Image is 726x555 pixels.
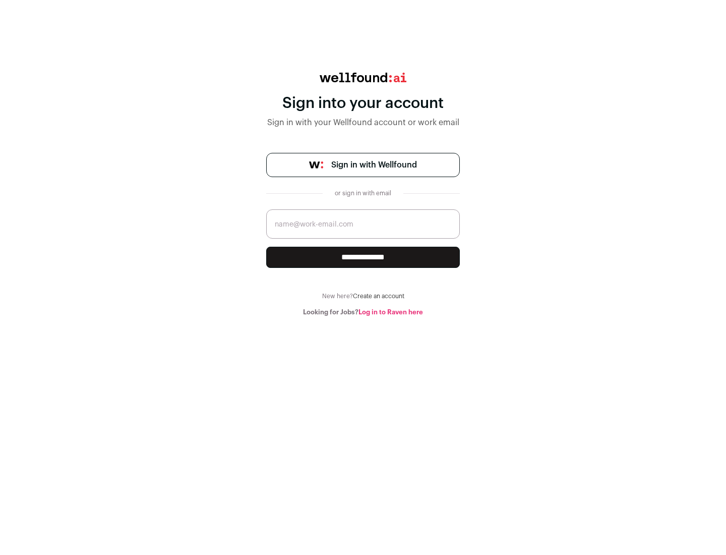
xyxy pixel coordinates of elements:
[266,117,460,129] div: Sign in with your Wellfound account or work email
[266,292,460,300] div: New here?
[358,309,423,315] a: Log in to Raven here
[309,161,323,169] img: wellfound-symbol-flush-black-fb3c872781a75f747ccb3a119075da62bfe97bd399995f84a933054e44a575c4.png
[353,293,404,299] a: Create an account
[266,308,460,316] div: Looking for Jobs?
[266,94,460,113] div: Sign into your account
[266,153,460,177] a: Sign in with Wellfound
[320,73,406,82] img: wellfound:ai
[331,189,395,197] div: or sign in with email
[331,159,417,171] span: Sign in with Wellfound
[266,209,460,239] input: name@work-email.com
